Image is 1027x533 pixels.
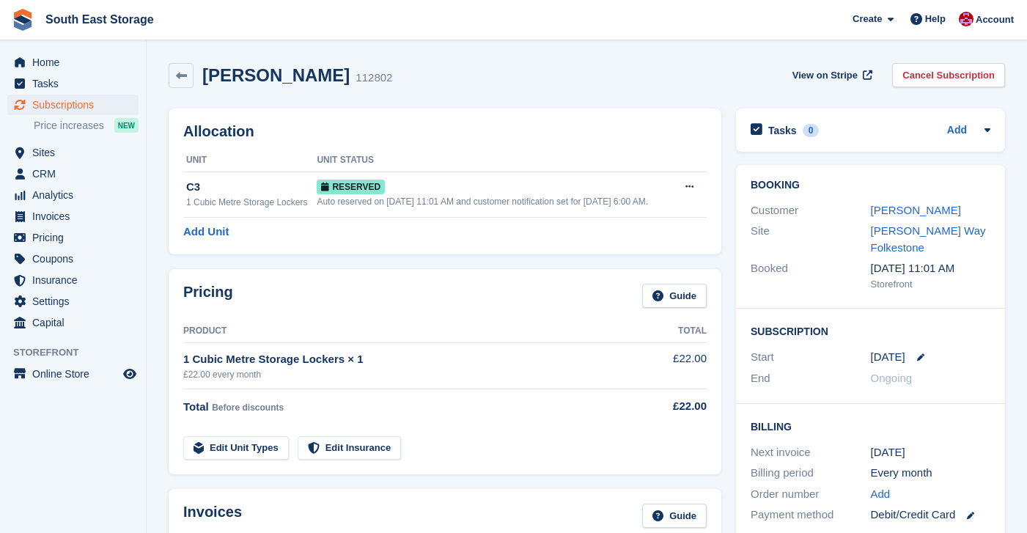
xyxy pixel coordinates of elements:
[7,249,139,269] a: menu
[871,204,961,216] a: [PERSON_NAME]
[32,185,120,205] span: Analytics
[751,202,871,219] div: Customer
[642,504,707,528] a: Guide
[947,122,967,139] a: Add
[183,368,637,381] div: £22.00 every month
[7,142,139,163] a: menu
[853,12,882,26] span: Create
[751,444,871,461] div: Next invoice
[7,185,139,205] a: menu
[32,206,120,227] span: Invoices
[317,180,385,194] span: Reserved
[298,436,402,460] a: Edit Insurance
[7,52,139,73] a: menu
[114,118,139,133] div: NEW
[637,398,707,415] div: £22.00
[976,12,1014,27] span: Account
[32,364,120,384] span: Online Store
[32,163,120,184] span: CRM
[183,400,209,413] span: Total
[183,224,229,240] a: Add Unit
[356,70,392,87] div: 112802
[202,65,350,85] h2: [PERSON_NAME]
[7,270,139,290] a: menu
[751,370,871,387] div: End
[7,206,139,227] a: menu
[637,342,707,389] td: £22.00
[13,345,146,360] span: Storefront
[32,291,120,312] span: Settings
[7,364,139,384] a: menu
[751,419,990,433] h2: Billing
[7,95,139,115] a: menu
[871,507,991,523] div: Debit/Credit Card
[186,196,317,209] div: 1 Cubic Metre Storage Lockers
[751,180,990,191] h2: Booking
[7,73,139,94] a: menu
[32,95,120,115] span: Subscriptions
[871,372,913,384] span: Ongoing
[959,12,973,26] img: Roger Norris
[183,123,707,140] h2: Allocation
[7,163,139,184] a: menu
[871,224,986,254] a: [PERSON_NAME] Way Folkestone
[32,73,120,94] span: Tasks
[925,12,946,26] span: Help
[751,223,871,256] div: Site
[751,486,871,503] div: Order number
[871,444,991,461] div: [DATE]
[7,227,139,248] a: menu
[34,119,104,133] span: Price increases
[40,7,160,32] a: South East Storage
[751,349,871,366] div: Start
[317,195,673,208] div: Auto reserved on [DATE] 11:01 AM and customer notification set for [DATE] 6:00 AM.
[751,465,871,482] div: Billing period
[751,323,990,338] h2: Subscription
[768,124,797,137] h2: Tasks
[637,320,707,343] th: Total
[32,52,120,73] span: Home
[751,507,871,523] div: Payment method
[892,63,1005,87] a: Cancel Subscription
[32,270,120,290] span: Insurance
[183,436,289,460] a: Edit Unit Types
[7,291,139,312] a: menu
[871,486,891,503] a: Add
[317,149,673,172] th: Unit Status
[186,179,317,196] div: C3
[7,312,139,333] a: menu
[871,277,991,292] div: Storefront
[871,349,905,366] time: 2025-10-08 00:00:00 UTC
[32,227,120,248] span: Pricing
[642,284,707,308] a: Guide
[183,320,637,343] th: Product
[803,124,820,137] div: 0
[121,365,139,383] a: Preview store
[871,465,991,482] div: Every month
[787,63,875,87] a: View on Stripe
[792,68,858,83] span: View on Stripe
[34,117,139,133] a: Price increases NEW
[12,9,34,31] img: stora-icon-8386f47178a22dfd0bd8f6a31ec36ba5ce8667c1dd55bd0f319d3a0aa187defe.svg
[751,260,871,291] div: Booked
[871,260,991,277] div: [DATE] 11:01 AM
[183,284,233,308] h2: Pricing
[32,142,120,163] span: Sites
[183,504,242,528] h2: Invoices
[32,312,120,333] span: Capital
[183,351,637,368] div: 1 Cubic Metre Storage Lockers × 1
[183,149,317,172] th: Unit
[32,249,120,269] span: Coupons
[212,402,284,413] span: Before discounts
